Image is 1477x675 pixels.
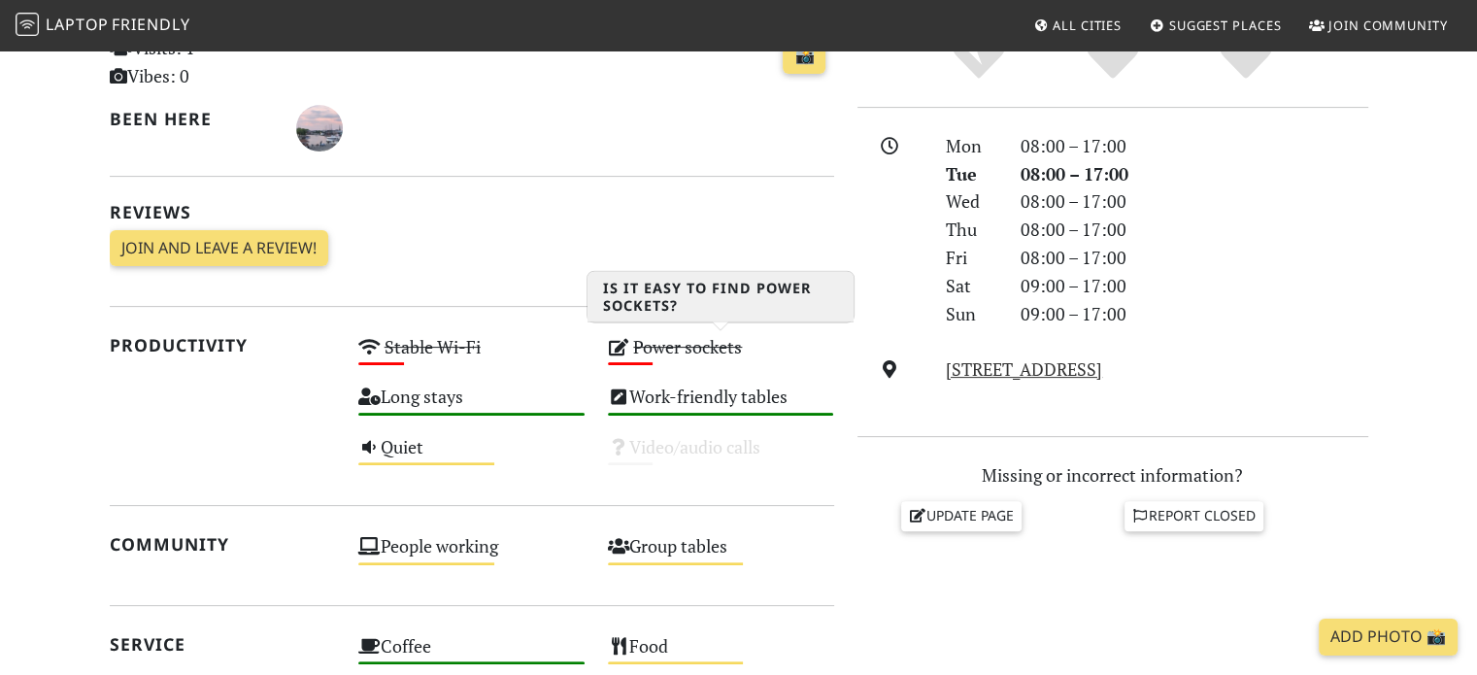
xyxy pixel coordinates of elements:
[347,381,596,430] div: Long stays
[934,272,1008,300] div: Sat
[110,534,336,555] h2: Community
[112,14,189,35] span: Friendly
[934,132,1008,160] div: Mon
[901,501,1022,530] a: Update page
[934,216,1008,244] div: Thu
[1009,216,1380,244] div: 08:00 – 17:00
[1009,187,1380,216] div: 08:00 – 17:00
[16,9,190,43] a: LaptopFriendly LaptopFriendly
[110,230,328,267] a: Join and leave a review!
[934,300,1008,328] div: Sun
[633,335,742,358] s: Power sockets
[1009,272,1380,300] div: 09:00 – 17:00
[1025,8,1129,43] a: All Cities
[110,109,274,129] h2: Been here
[1009,300,1380,328] div: 09:00 – 17:00
[46,14,109,35] span: Laptop
[857,461,1368,489] p: Missing or incorrect information?
[946,357,1102,381] a: [STREET_ADDRESS]
[1009,244,1380,272] div: 08:00 – 17:00
[596,381,846,430] div: Work-friendly tables
[783,38,825,75] a: 📸
[934,187,1008,216] div: Wed
[347,431,596,481] div: Quiet
[1009,132,1380,160] div: 08:00 – 17:00
[912,29,1046,83] div: No
[1301,8,1456,43] a: Join Community
[1142,8,1290,43] a: Suggest Places
[110,202,834,222] h2: Reviews
[296,105,343,152] img: 3071-emma.jpg
[1319,619,1458,656] a: Add Photo 📸
[110,634,336,655] h2: Service
[1125,501,1264,530] a: Report closed
[596,431,846,481] div: Video/audio calls
[385,335,481,358] s: Stable Wi-Fi
[347,530,596,580] div: People working
[934,160,1008,188] div: Tue
[110,34,336,90] p: Visits: 1 Vibes: 0
[596,530,846,580] div: Group tables
[1009,160,1380,188] div: 08:00 – 17:00
[110,335,336,355] h2: Productivity
[1169,17,1282,34] span: Suggest Places
[587,272,854,322] h3: Is it easy to find power sockets?
[1179,29,1313,83] div: Definitely!
[16,13,39,36] img: LaptopFriendly
[1046,29,1180,83] div: Yes
[296,115,343,138] span: Emma
[1328,17,1448,34] span: Join Community
[934,244,1008,272] div: Fri
[1053,17,1122,34] span: All Cities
